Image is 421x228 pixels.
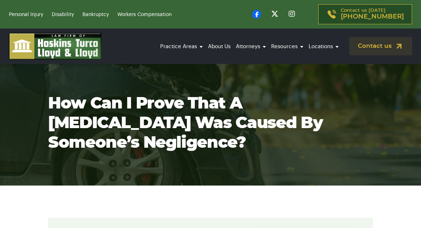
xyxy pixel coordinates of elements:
p: Contact us [DATE] [341,8,404,20]
a: Bankruptcy [82,12,109,17]
a: Contact us [349,37,412,55]
a: Locations [307,37,340,56]
span: [PHONE_NUMBER] [341,13,404,20]
a: Disability [52,12,74,17]
a: About Us [206,37,232,56]
a: Workers Compensation [117,12,172,17]
a: Contact us [DATE][PHONE_NUMBER] [318,4,412,24]
a: Personal Injury [9,12,43,17]
img: logo [9,33,102,60]
h1: How can I prove that a [MEDICAL_DATA] was caused by someone’s negligence? [48,94,373,153]
a: Practice Areas [158,37,204,56]
a: Attorneys [234,37,268,56]
a: Resources [269,37,305,56]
